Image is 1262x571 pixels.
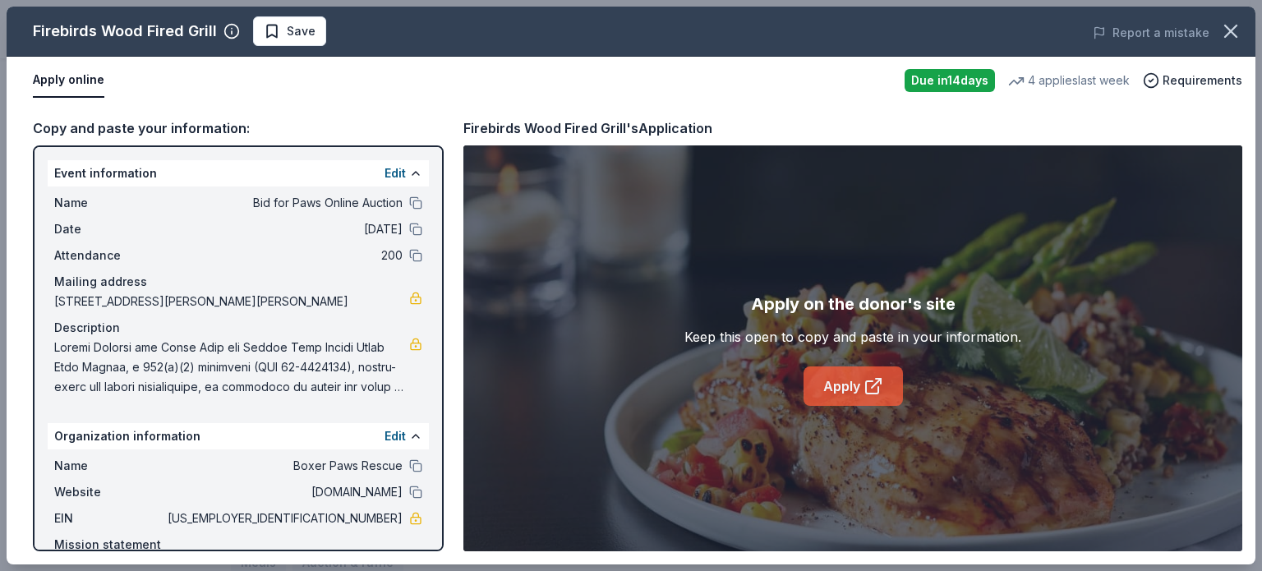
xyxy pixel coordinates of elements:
span: [US_EMPLOYER_IDENTIFICATION_NUMBER] [164,509,403,528]
span: Requirements [1163,71,1242,90]
span: [DOMAIN_NAME] [164,482,403,502]
div: Due in 14 days [905,69,995,92]
span: Loremi Dolorsi ame Conse Adip eli Seddoe Temp Incidi Utlab Etdo Magnaa, e 952(a)(2) minimveni (QU... [54,338,409,397]
span: Bid for Paws Online Auction [164,193,403,213]
div: Event information [48,160,429,186]
div: Copy and paste your information: [33,117,444,139]
div: Apply on the donor's site [751,291,956,317]
div: Keep this open to copy and paste in your information. [684,327,1021,347]
div: Organization information [48,423,429,449]
span: [DATE] [164,219,403,239]
button: Requirements [1143,71,1242,90]
div: Mission statement [54,535,422,555]
span: Name [54,193,164,213]
span: EIN [54,509,164,528]
span: Attendance [54,246,164,265]
span: Website [54,482,164,502]
span: Date [54,219,164,239]
div: 4 applies last week [1008,71,1130,90]
span: Save [287,21,315,41]
a: Apply [804,366,903,406]
div: Firebirds Wood Fired Grill [33,18,217,44]
span: Name [54,456,164,476]
button: Apply online [33,63,104,98]
div: Firebirds Wood Fired Grill's Application [463,117,712,139]
button: Edit [385,426,406,446]
span: [STREET_ADDRESS][PERSON_NAME][PERSON_NAME] [54,292,409,311]
div: Description [54,318,422,338]
div: Mailing address [54,272,422,292]
button: Report a mistake [1093,23,1209,43]
span: Boxer Paws Rescue [164,456,403,476]
button: Save [253,16,326,46]
span: 200 [164,246,403,265]
button: Edit [385,163,406,183]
